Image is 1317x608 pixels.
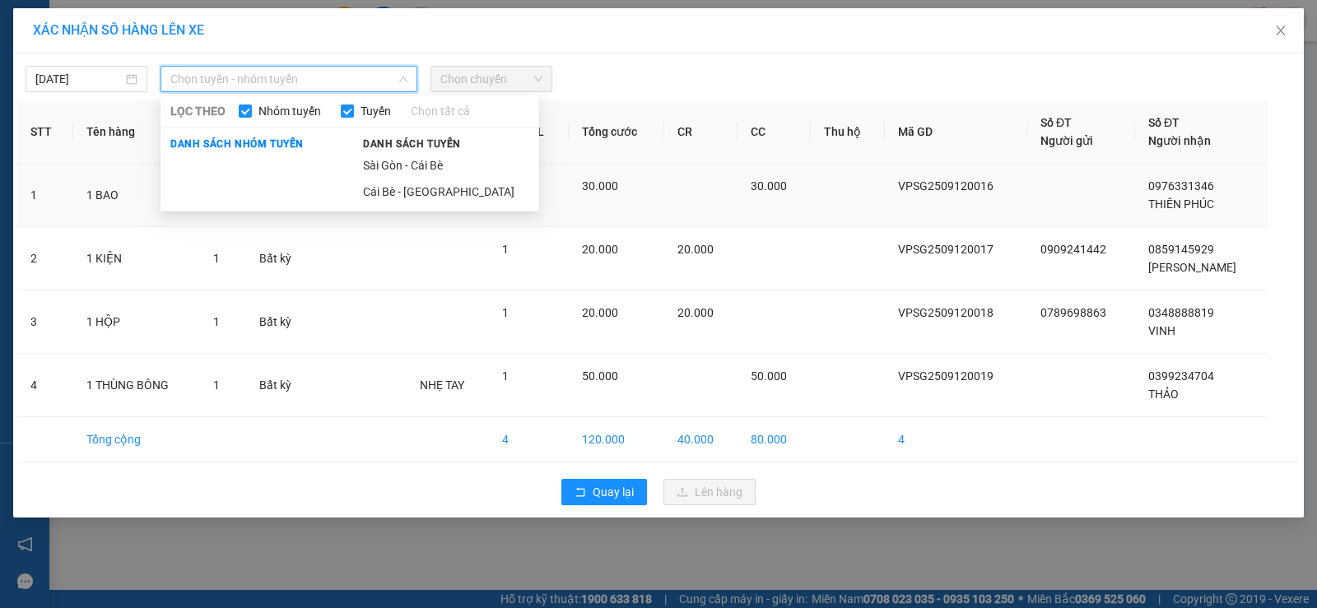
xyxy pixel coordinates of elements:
span: Người nhận [1148,134,1211,147]
button: Close [1258,8,1304,54]
td: Bất kỳ [246,290,314,354]
th: CR [664,100,738,164]
li: Cái Bè - [GEOGRAPHIC_DATA] [353,179,539,205]
span: VPSG2509120019 [898,369,994,383]
li: Sài Gòn - Cái Bè [353,152,539,179]
td: 1 KIỆN [73,227,200,290]
span: 30.000 [751,179,787,193]
td: 4 [489,417,569,462]
span: 1 [213,378,220,392]
span: 0348888819 [1148,306,1214,319]
span: 30.000 [582,179,618,193]
span: [PERSON_NAME] [1148,261,1236,274]
td: 1 HỘP [73,290,200,354]
span: 0789698863 [1040,306,1106,319]
span: Chọn tuyến - nhóm tuyến [170,67,407,91]
td: Bất kỳ [246,354,314,417]
td: Tổng cộng [73,417,200,462]
span: Danh sách nhóm tuyến [161,137,314,151]
span: 1 [502,306,509,319]
span: 1 [502,369,509,383]
button: rollbackQuay lại [561,479,647,505]
span: 1 [502,243,509,256]
th: STT [17,100,73,164]
td: 80.000 [738,417,811,462]
span: down [398,74,408,84]
th: CC [738,100,811,164]
span: VINH [1148,324,1175,337]
span: Số ĐT [1040,116,1072,129]
td: 4 [17,354,73,417]
span: 20.000 [582,306,618,319]
span: Chọn chuyến [440,67,542,91]
span: 1 [213,252,220,265]
span: Nhóm tuyến [252,102,328,120]
span: Quay lại [593,483,634,501]
span: 20.000 [677,243,714,256]
span: 20.000 [582,243,618,256]
span: 50.000 [751,369,787,383]
input: 12/09/2025 [35,70,123,88]
td: 1 THÙNG BÔNG [73,354,200,417]
td: Bất kỳ [246,227,314,290]
td: 40.000 [664,417,738,462]
th: Tổng cước [569,100,664,164]
a: Chọn tất cả [411,102,470,120]
td: 1 BAO [73,164,200,227]
span: Người gửi [1040,134,1093,147]
span: 0909241442 [1040,243,1106,256]
span: 1 [213,315,220,328]
span: LỌC THEO [170,102,226,120]
span: 0859145929 [1148,243,1214,256]
span: VPSG2509120018 [898,306,994,319]
span: VPSG2509120017 [898,243,994,256]
span: XÁC NHẬN SỐ HÀNG LÊN XE [33,22,204,38]
span: close [1274,24,1287,37]
th: Mã GD [885,100,1027,164]
span: Tuyến [354,102,398,120]
span: NHẸ TAY [420,378,464,392]
td: 120.000 [569,417,664,462]
th: Thu hộ [811,100,885,164]
span: Số ĐT [1148,116,1180,129]
span: rollback [575,486,586,499]
span: THIÊN PHÚC [1148,197,1214,211]
span: THẢO [1148,388,1179,401]
td: 4 [885,417,1027,462]
td: 3 [17,290,73,354]
th: Tên hàng [73,100,200,164]
span: 20.000 [677,306,714,319]
button: uploadLên hàng [663,479,756,505]
td: 2 [17,227,73,290]
span: 0399234704 [1148,369,1214,383]
span: Danh sách tuyến [353,137,471,151]
td: 1 [17,164,73,227]
span: VPSG2509120016 [898,179,994,193]
span: 50.000 [582,369,618,383]
span: 0976331346 [1148,179,1214,193]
